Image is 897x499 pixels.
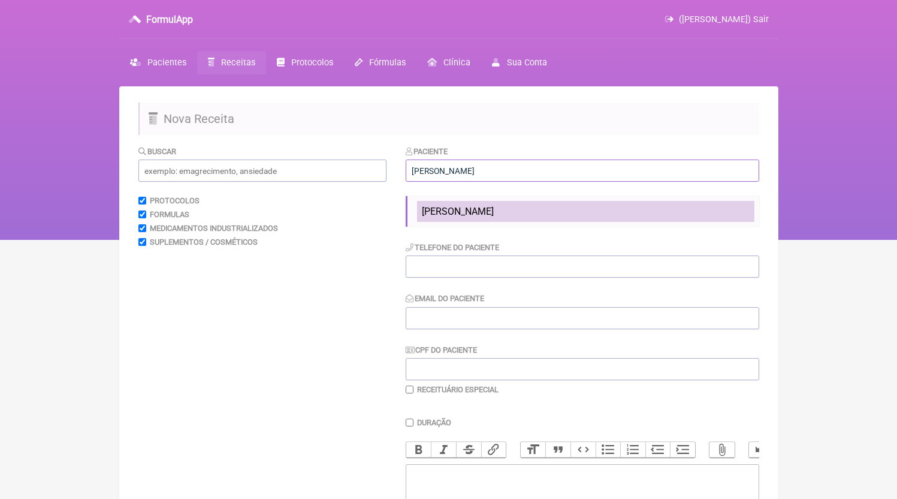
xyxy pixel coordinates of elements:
[670,442,695,458] button: Increase Level
[417,385,499,394] label: Receituário Especial
[481,442,506,458] button: Link
[138,103,759,135] h2: Nova Receita
[150,224,278,233] label: Medicamentos Industrializados
[369,58,406,68] span: Fórmulas
[221,58,255,68] span: Receitas
[481,51,557,74] a: Sua Conta
[709,442,735,458] button: Attach Files
[679,14,769,25] span: ([PERSON_NAME]) Sair
[416,51,481,74] a: Clínica
[344,51,416,74] a: Fórmulas
[545,442,570,458] button: Quote
[138,147,177,156] label: Buscar
[150,238,258,247] label: Suplementos / Cosméticos
[443,58,470,68] span: Clínica
[417,418,451,427] label: Duração
[119,51,197,74] a: Pacientes
[406,294,485,303] label: Email do Paciente
[291,58,333,68] span: Protocolos
[406,345,478,354] label: CPF do Paciente
[147,58,186,68] span: Pacientes
[749,442,774,458] button: Undo
[138,160,386,182] input: exemplo: emagrecimento, ansiedade
[197,51,266,74] a: Receitas
[456,442,481,458] button: Strikethrough
[570,442,596,458] button: Code
[150,210,189,219] label: Formulas
[431,442,456,458] button: Italic
[406,243,500,252] label: Telefone do Paciente
[645,442,671,458] button: Decrease Level
[521,442,546,458] button: Heading
[150,196,200,205] label: Protocolos
[406,442,431,458] button: Bold
[266,51,344,74] a: Protocolos
[596,442,621,458] button: Bullets
[620,442,645,458] button: Numbers
[665,14,768,25] a: ([PERSON_NAME]) Sair
[422,206,494,217] span: [PERSON_NAME]
[406,147,448,156] label: Paciente
[146,14,193,25] h3: FormulApp
[507,58,547,68] span: Sua Conta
